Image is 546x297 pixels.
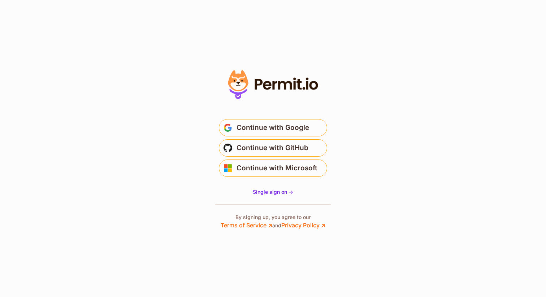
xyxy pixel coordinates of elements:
[253,188,293,196] a: Single sign on ->
[221,222,272,229] a: Terms of Service ↗
[237,142,308,154] span: Continue with GitHub
[281,222,325,229] a: Privacy Policy ↗
[219,139,327,157] button: Continue with GitHub
[219,119,327,136] button: Continue with Google
[253,189,293,195] span: Single sign on ->
[237,122,309,134] span: Continue with Google
[219,160,327,177] button: Continue with Microsoft
[237,162,317,174] span: Continue with Microsoft
[221,214,325,230] p: By signing up, you agree to our and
